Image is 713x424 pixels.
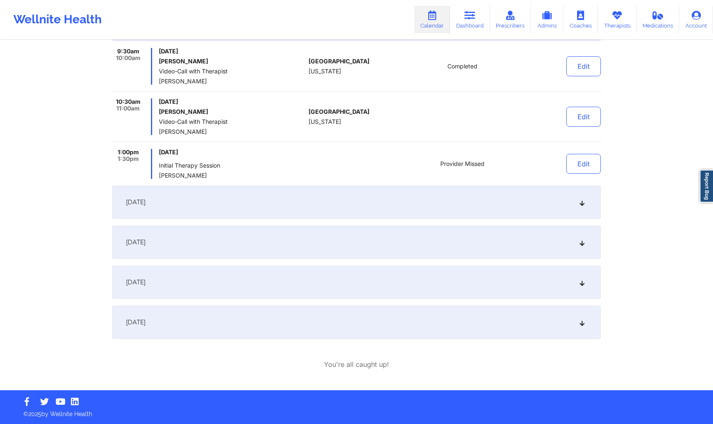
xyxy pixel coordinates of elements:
span: [GEOGRAPHIC_DATA] [309,108,369,115]
span: [DATE] [126,198,146,206]
h6: [PERSON_NAME] [159,108,305,115]
span: 11:00am [116,105,140,112]
span: [GEOGRAPHIC_DATA] [309,58,369,65]
a: Admins [531,6,563,33]
span: Video-Call with Therapist [159,68,305,75]
span: Completed [447,63,477,70]
span: [DATE] [126,278,146,286]
a: Prescribers [490,6,531,33]
span: [DATE] [126,318,146,326]
span: [DATE] [159,98,305,105]
p: You're all caught up! [324,360,389,369]
h6: [PERSON_NAME] [159,58,305,65]
span: 10:30am [116,98,141,105]
span: Video-Call with Therapist [159,118,305,125]
span: [DATE] [126,238,146,246]
span: 1:00pm [118,149,139,156]
p: © 2025 by Wellnite Health [18,404,695,418]
span: [US_STATE] [309,118,341,125]
span: [PERSON_NAME] [159,128,305,135]
span: 9:30am [117,48,139,55]
span: Provider Missed [440,161,485,167]
a: Coaches [563,6,598,33]
span: [US_STATE] [309,68,341,75]
a: Therapists [598,6,637,33]
span: 1:30pm [118,156,139,162]
span: [PERSON_NAME] [159,78,305,85]
span: [PERSON_NAME] [159,172,305,179]
button: Edit [566,154,601,174]
span: 10:00am [116,55,141,61]
span: Initial Therapy Session [159,162,305,169]
a: Calendar [414,6,450,33]
a: Dashboard [450,6,490,33]
a: Report Bug [700,170,713,203]
a: Medications [637,6,680,33]
a: Account [679,6,713,33]
button: Edit [566,107,601,127]
span: [DATE] [159,48,305,55]
span: [DATE] [159,149,305,156]
button: Edit [566,56,601,76]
